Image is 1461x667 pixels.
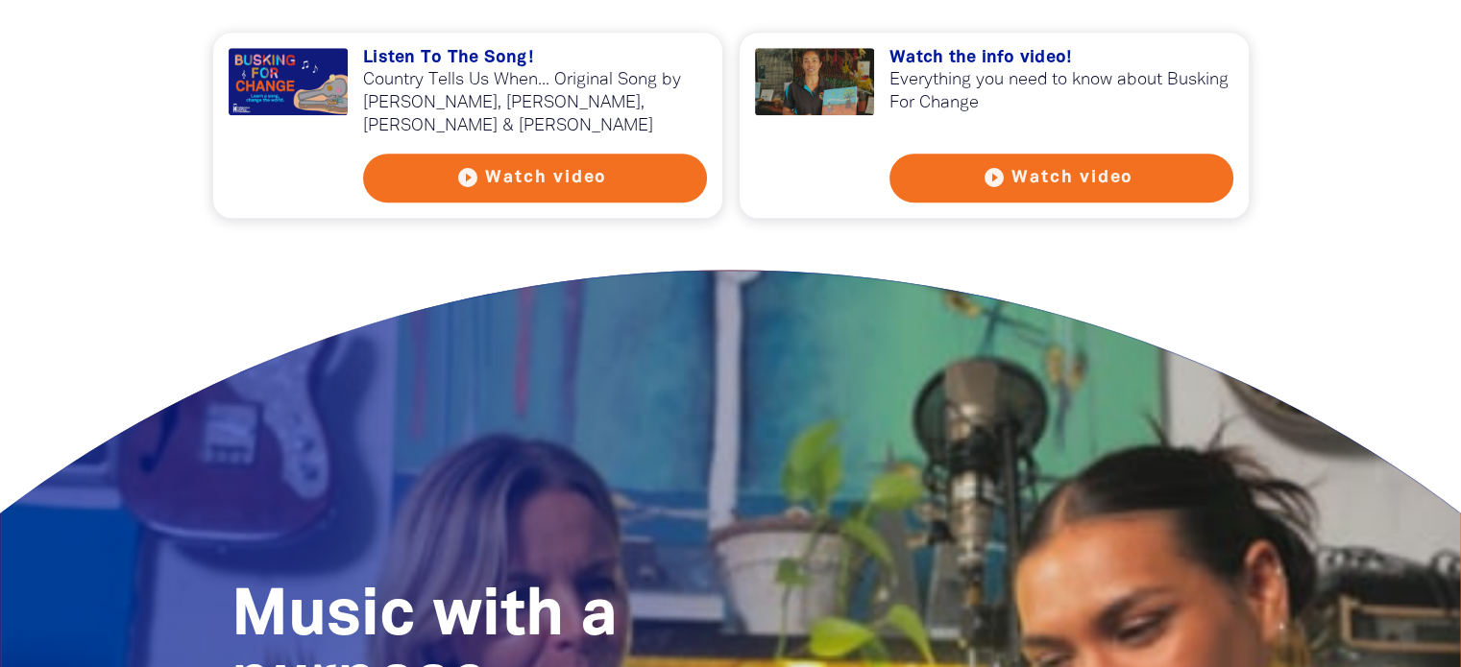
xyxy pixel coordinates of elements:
h3: Watch the info video! [889,48,1233,69]
button: play_circle_filled Watch video [363,154,707,202]
h3: Listen To The Song! [363,48,707,69]
i: play_circle_filled [983,166,1006,189]
button: play_circle_filled Watch video [889,154,1233,202]
i: play_circle_filled [456,166,479,189]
